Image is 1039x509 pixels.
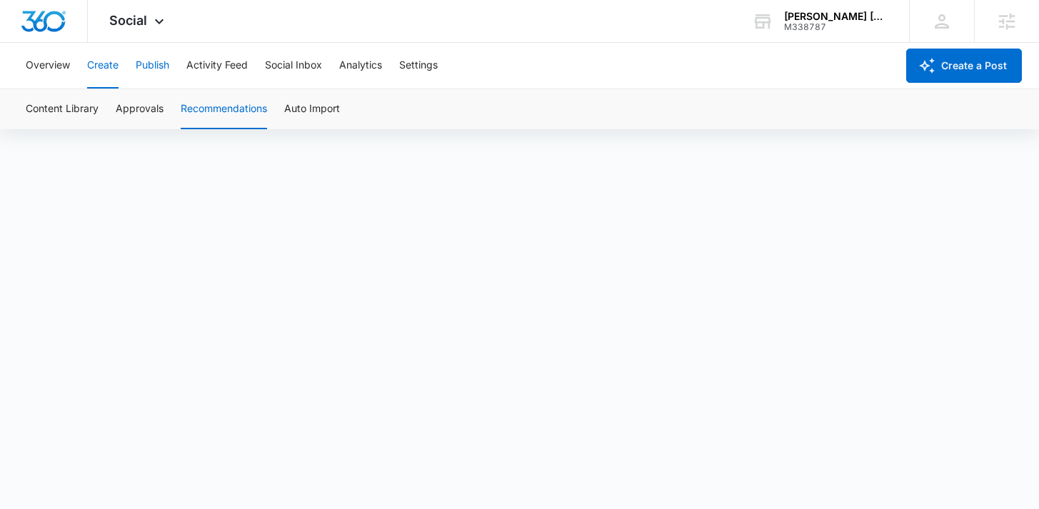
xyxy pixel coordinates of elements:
[265,43,322,89] button: Social Inbox
[136,43,169,89] button: Publish
[87,43,119,89] button: Create
[186,43,248,89] button: Activity Feed
[784,22,888,32] div: account id
[26,89,99,129] button: Content Library
[116,89,164,129] button: Approvals
[181,89,267,129] button: Recommendations
[399,43,438,89] button: Settings
[26,43,70,89] button: Overview
[784,11,888,22] div: account name
[906,49,1022,83] button: Create a Post
[284,89,340,129] button: Auto Import
[109,13,147,28] span: Social
[339,43,382,89] button: Analytics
